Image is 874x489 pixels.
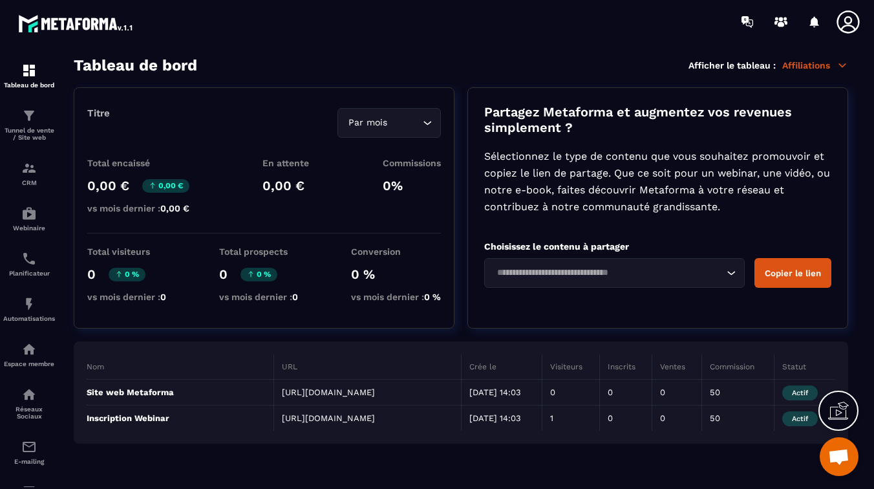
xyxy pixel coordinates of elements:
[688,60,776,71] p: Afficher le tableau :
[219,246,298,257] p: Total prospects
[3,81,55,89] p: Tableau de bord
[484,258,745,288] div: Search for option
[3,332,55,377] a: automationsautomationsEspace membre
[774,354,835,380] th: Statut
[390,116,420,130] input: Search for option
[424,292,441,302] span: 0 %
[219,266,228,282] p: 0
[274,406,462,431] td: [URL][DOMAIN_NAME]
[493,266,723,280] input: Search for option
[351,292,441,302] p: vs mois dernier :
[484,241,831,252] p: Choisissez le contenu à partager
[701,354,774,380] th: Commission
[292,292,298,302] span: 0
[383,158,441,168] p: Commissions
[600,354,652,380] th: Inscrits
[337,108,441,138] div: Search for option
[3,179,55,186] p: CRM
[542,406,599,431] td: 1
[160,203,189,213] span: 0,00 €
[782,60,848,71] p: Affiliations
[274,354,462,380] th: URL
[21,108,37,124] img: formation
[18,12,134,35] img: logo
[240,268,277,281] p: 0 %
[346,116,390,130] span: Par mois
[484,104,831,135] p: Partagez Metaforma et augmentez vos revenues simplement ?
[3,315,55,322] p: Automatisations
[274,380,462,406] td: [URL][DOMAIN_NAME]
[21,439,37,455] img: email
[3,458,55,465] p: E-mailing
[469,387,534,397] p: [DATE] 14:03
[351,266,441,282] p: 0 %
[219,292,298,302] p: vs mois dernier :
[3,360,55,367] p: Espace membre
[21,206,37,221] img: automations
[87,266,96,282] p: 0
[3,406,55,420] p: Réseaux Sociaux
[87,292,166,302] p: vs mois dernier :
[3,98,55,151] a: formationformationTunnel de vente / Site web
[3,53,55,98] a: formationformationTableau de bord
[652,380,701,406] td: 0
[383,178,441,193] p: 0%
[21,296,37,312] img: automations
[74,56,197,74] h3: Tableau de bord
[262,178,309,193] p: 0,00 €
[21,251,37,266] img: scheduler
[3,377,55,429] a: social-networksocial-networkRéseaux Sociaux
[542,380,599,406] td: 0
[351,246,441,257] p: Conversion
[3,224,55,232] p: Webinaire
[652,406,701,431] td: 0
[3,196,55,241] a: automationsautomationsWebinaire
[87,246,166,257] p: Total visiteurs
[87,178,129,193] p: 0,00 €
[3,151,55,196] a: formationformationCRM
[87,107,110,119] p: Titre
[21,63,37,78] img: formation
[542,354,599,380] th: Visiteurs
[461,354,542,380] th: Crée le
[652,354,701,380] th: Ventes
[3,270,55,277] p: Planificateur
[87,387,266,397] p: Site web Metaforma
[782,386,818,400] span: Actif
[469,413,534,423] p: [DATE] 14:03
[87,158,189,168] p: Total encaissé
[109,268,145,281] p: 0 %
[820,437,858,476] a: Ouvrir le chat
[87,413,266,423] p: Inscription Webinar
[21,342,37,357] img: automations
[262,158,309,168] p: En attente
[600,406,652,431] td: 0
[782,411,818,426] span: Actif
[3,429,55,475] a: emailemailE-mailing
[701,406,774,431] td: 50
[87,354,274,380] th: Nom
[3,241,55,287] a: schedulerschedulerPlanificateur
[484,148,831,215] p: Sélectionnez le type de contenu que vous souhaitez promouvoir et copiez le lien de partage. Que c...
[701,380,774,406] td: 50
[87,203,189,213] p: vs mois dernier :
[3,127,55,141] p: Tunnel de vente / Site web
[21,387,37,402] img: social-network
[3,287,55,332] a: automationsautomationsAutomatisations
[600,380,652,406] td: 0
[754,258,831,288] button: Copier le lien
[142,179,189,193] p: 0,00 €
[160,292,166,302] span: 0
[21,160,37,176] img: formation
